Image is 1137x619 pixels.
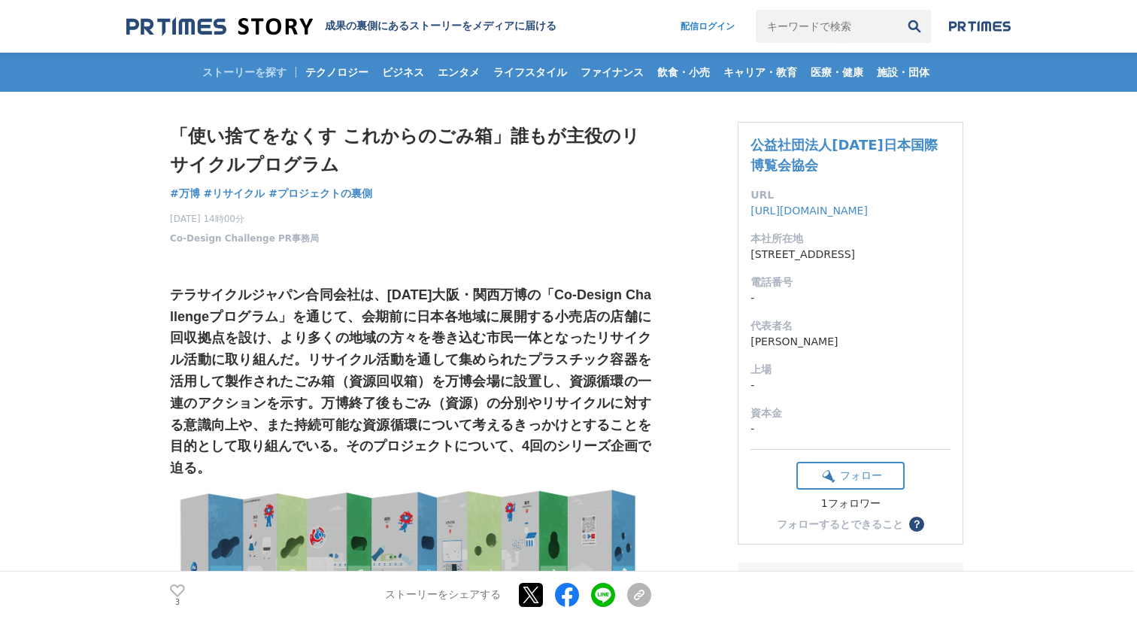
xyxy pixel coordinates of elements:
img: prtimes [949,20,1011,32]
a: 成果の裏側にあるストーリーをメディアに届ける 成果の裏側にあるストーリーをメディアに届ける [126,17,556,37]
span: 施設・団体 [871,65,935,79]
a: ライフスタイル [487,53,573,92]
dt: 本社所在地 [750,231,951,247]
a: #万博 [170,186,200,202]
dt: URL [750,187,951,203]
span: テクノロジー [299,65,374,79]
dd: - [750,378,951,393]
span: ファイナンス [575,65,650,79]
span: ビジネス [376,65,430,79]
a: テクノロジー [299,53,374,92]
span: [DATE] 14時00分 [170,212,319,226]
span: ？ [911,519,922,529]
dd: - [750,421,951,437]
button: フォロー [796,462,905,490]
span: エンタメ [432,65,486,79]
h1: 「使い捨てをなくす これからのごみ箱」誰もが主役のリサイクルプログラム [170,122,651,180]
button: 検索 [898,10,931,43]
img: 成果の裏側にあるストーリーをメディアに届ける [126,17,313,37]
span: 医療・健康 [805,65,869,79]
a: Co-Design Challenge PR事務局 [170,232,319,245]
span: #リサイクル [204,187,265,200]
span: 飲食・小売 [651,65,716,79]
span: #万博 [170,187,200,200]
a: 公益社団法人[DATE]日本国際博覧会協会 [750,137,938,173]
a: [URL][DOMAIN_NAME] [750,205,868,217]
a: 配信ログイン [666,10,750,43]
a: #プロジェクトの裏側 [268,186,372,202]
span: キャリア・教育 [717,65,803,79]
button: ？ [909,517,924,532]
dt: 電話番号 [750,275,951,290]
p: ストーリーをシェアする [385,589,501,602]
dd: - [750,290,951,306]
a: エンタメ [432,53,486,92]
span: ライフスタイル [487,65,573,79]
div: フォローするとできること [777,519,903,529]
a: 施設・団体 [871,53,935,92]
dt: 資本金 [750,405,951,421]
dd: [PERSON_NAME] [750,334,951,350]
a: 医療・健康 [805,53,869,92]
dt: 上場 [750,362,951,378]
a: #リサイクル [204,186,265,202]
div: 1フォロワー [796,497,905,511]
p: 3 [170,599,185,606]
h2: 成果の裏側にあるストーリーをメディアに届ける [325,20,556,33]
input: キーワードで検索 [756,10,898,43]
span: #プロジェクトの裏側 [268,187,372,200]
a: ビジネス [376,53,430,92]
a: 飲食・小売 [651,53,716,92]
dt: 代表者名 [750,318,951,334]
a: キャリア・教育 [717,53,803,92]
a: ファイナンス [575,53,650,92]
strong: テラサイクルジャパン合同会社は、[DATE]大阪・関西万博の「Co-Design Challengeプログラム」を通じて、会期前に日本各地域に展開する小売店の店舗に回収拠点を設け、より多くの地域... [170,287,651,475]
dd: [STREET_ADDRESS] [750,247,951,262]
